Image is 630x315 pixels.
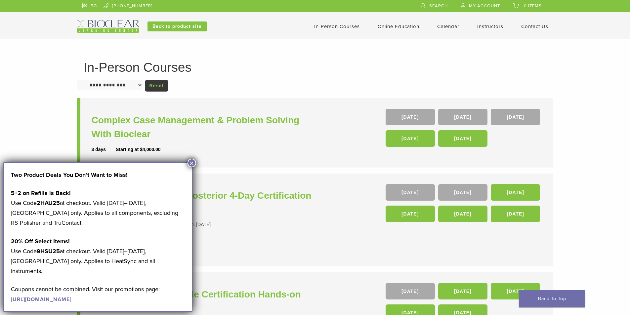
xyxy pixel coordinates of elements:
[11,236,185,276] p: Use Code at checkout. Valid [DATE]–[DATE], [GEOGRAPHIC_DATA] only. Applies to HeatSync and all in...
[469,3,500,9] span: My Account
[521,23,548,29] a: Contact Us
[438,184,487,201] a: [DATE]
[491,109,540,125] a: [DATE]
[11,188,185,228] p: Use Code at checkout. Valid [DATE]–[DATE], [GEOGRAPHIC_DATA] only. Applies to all components, exc...
[429,3,448,9] span: Search
[491,283,540,299] a: [DATE]
[524,3,542,9] span: 0 items
[386,184,435,201] a: [DATE]
[92,189,317,217] a: Core Anterior & Core Posterior 4-Day Certification Course
[84,61,547,74] h1: In-Person Courses
[438,206,487,222] a: [DATE]
[37,248,60,255] strong: 9HSU25
[491,206,540,222] a: [DATE]
[477,23,503,29] a: Instructors
[11,296,71,303] a: [URL][DOMAIN_NAME]
[11,171,128,178] strong: Two Product Deals You Don’t Want to Miss!
[314,23,360,29] a: In-Person Courses
[77,20,139,33] img: Bioclear
[92,221,317,228] div: 4-Day Core Anterior & Core Posterior Certification. [DATE]
[438,283,487,299] a: [DATE]
[116,146,160,153] div: Starting at $4,000.00
[519,290,585,307] a: Back To Top
[188,159,196,167] button: Close
[386,283,435,299] a: [DATE]
[437,23,459,29] a: Calendar
[92,113,317,141] a: Complex Case Management & Problem Solving With Bioclear
[11,238,70,245] strong: 20% Off Select Items!
[386,109,542,150] div: , , , ,
[438,130,487,147] a: [DATE]
[491,184,540,201] a: [DATE]
[92,146,116,153] div: 3 days
[37,199,60,207] strong: 2HAU25
[386,184,542,225] div: , , , , ,
[386,206,435,222] a: [DATE]
[386,109,435,125] a: [DATE]
[145,80,168,92] a: Reset
[386,130,435,147] a: [DATE]
[147,21,207,31] a: Back to product site
[11,189,71,197] strong: 5+2 on Refills is Back!
[438,109,487,125] a: [DATE]
[11,284,185,304] p: Coupons cannot be combined. Visit our promotions page:
[378,23,419,29] a: Online Education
